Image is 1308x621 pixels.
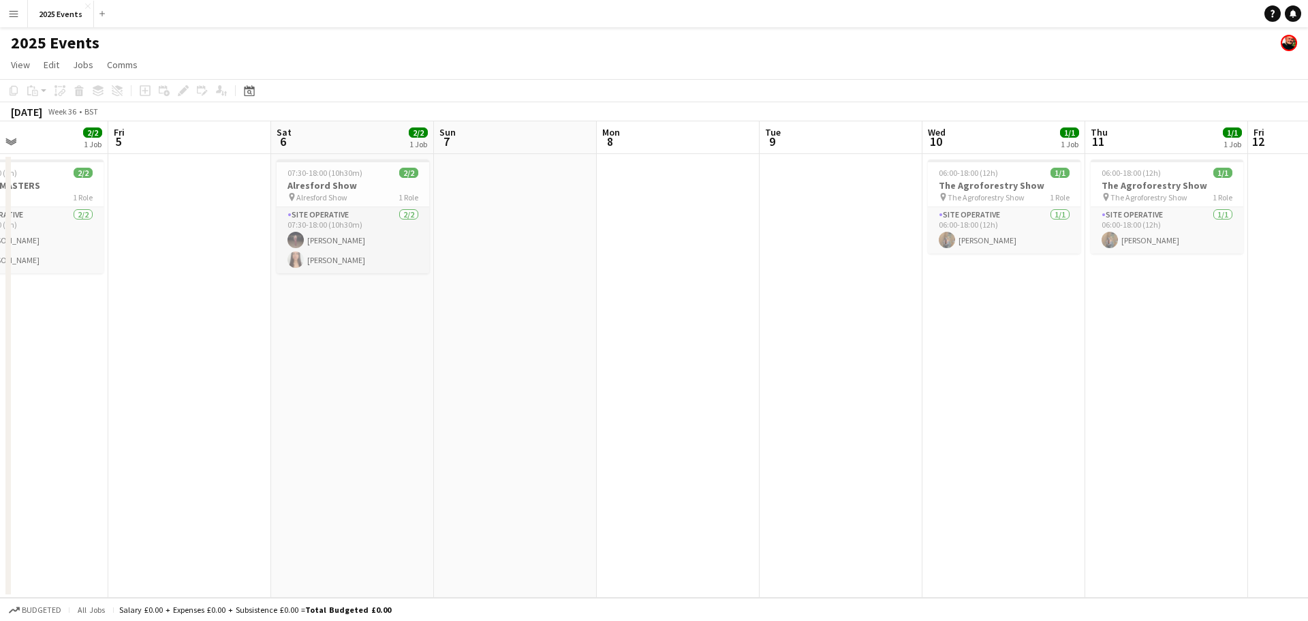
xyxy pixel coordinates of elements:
span: 1/1 [1213,168,1232,178]
span: 2/2 [399,168,418,178]
span: Thu [1091,126,1108,138]
span: Tue [765,126,781,138]
h3: Alresford Show [277,179,429,192]
span: The Agroforestry Show [1110,192,1187,202]
span: 8 [600,134,620,149]
span: Fri [1253,126,1264,138]
span: 9 [763,134,781,149]
span: Week 36 [45,106,79,117]
span: 5 [112,134,125,149]
span: 1 Role [73,192,93,202]
span: 06:00-18:00 (12h) [939,168,998,178]
a: View [5,56,35,74]
div: 1 Job [1061,139,1078,149]
a: Edit [38,56,65,74]
span: 07:30-18:00 (10h30m) [287,168,362,178]
span: Sat [277,126,292,138]
span: Wed [928,126,946,138]
button: 2025 Events [28,1,94,27]
span: The Agroforestry Show [948,192,1025,202]
span: 1/1 [1060,127,1079,138]
app-card-role: Site Operative1/106:00-18:00 (12h)[PERSON_NAME] [928,207,1080,254]
span: 6 [275,134,292,149]
span: 1 Role [1050,192,1070,202]
h3: The Agroforestry Show [928,179,1080,192]
span: Budgeted [22,605,61,615]
span: Mon [602,126,620,138]
app-job-card: 06:00-18:00 (12h)1/1The Agroforestry Show The Agroforestry Show1 RoleSite Operative1/106:00-18:00... [928,160,1080,254]
span: All jobs [75,605,108,615]
div: 1 Job [409,139,427,149]
span: 06:00-18:00 (12h) [1102,168,1161,178]
span: Total Budgeted £0.00 [305,605,391,615]
div: 1 Job [1224,139,1241,149]
span: 1 Role [399,192,418,202]
span: View [11,59,30,71]
span: Comms [107,59,138,71]
span: 12 [1251,134,1264,149]
app-job-card: 06:00-18:00 (12h)1/1The Agroforestry Show The Agroforestry Show1 RoleSite Operative1/106:00-18:00... [1091,160,1243,254]
app-user-avatar: Josh Tutty [1281,35,1297,51]
span: Sun [439,126,456,138]
span: 1/1 [1223,127,1242,138]
app-card-role: Site Operative2/207:30-18:00 (10h30m)[PERSON_NAME][PERSON_NAME] [277,207,429,273]
a: Comms [102,56,143,74]
app-job-card: 07:30-18:00 (10h30m)2/2Alresford Show Alresford Show1 RoleSite Operative2/207:30-18:00 (10h30m)[P... [277,160,429,273]
span: 2/2 [83,127,102,138]
span: 1 Role [1213,192,1232,202]
span: Alresford Show [296,192,347,202]
span: 7 [437,134,456,149]
span: Jobs [73,59,93,71]
h3: The Agroforestry Show [1091,179,1243,192]
span: Fri [114,126,125,138]
button: Budgeted [7,603,63,618]
span: 1/1 [1050,168,1070,178]
div: [DATE] [11,105,42,119]
app-card-role: Site Operative1/106:00-18:00 (12h)[PERSON_NAME] [1091,207,1243,254]
span: 2/2 [74,168,93,178]
div: Salary £0.00 + Expenses £0.00 + Subsistence £0.00 = [119,605,391,615]
a: Jobs [67,56,99,74]
div: 1 Job [84,139,102,149]
span: Edit [44,59,59,71]
span: 10 [926,134,946,149]
div: BST [84,106,98,117]
span: 2/2 [409,127,428,138]
h1: 2025 Events [11,33,99,53]
span: 11 [1089,134,1108,149]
